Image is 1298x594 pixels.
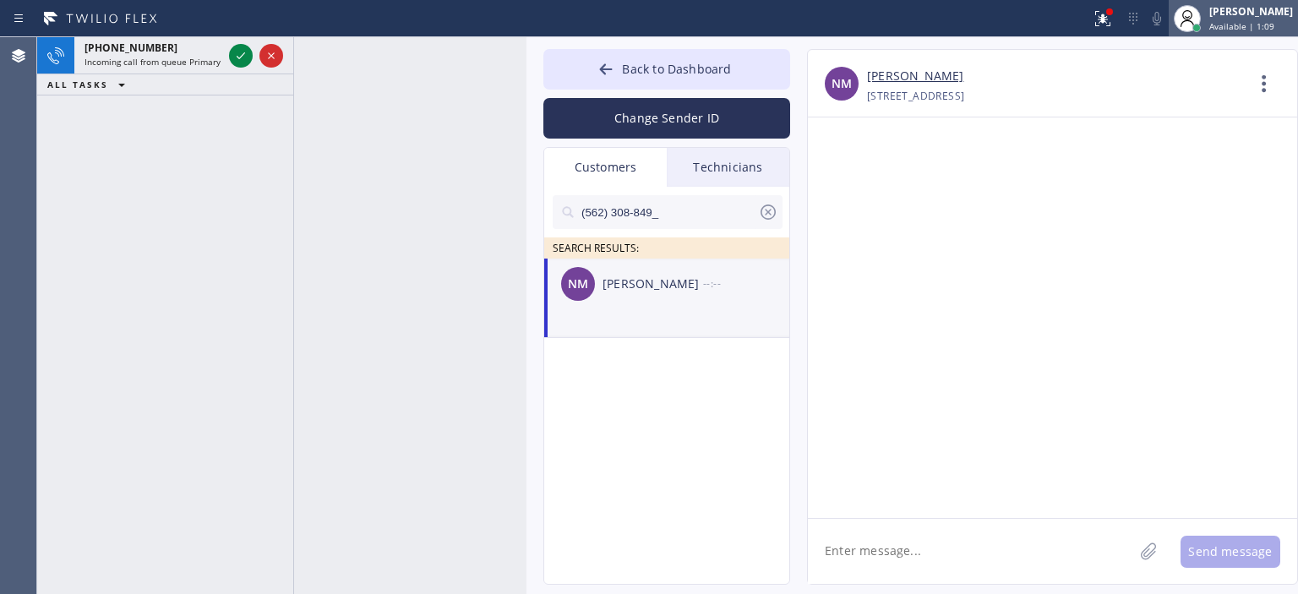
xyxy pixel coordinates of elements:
button: Accept [229,44,253,68]
span: Incoming call from queue Primary ADC [85,56,239,68]
div: [PERSON_NAME] [1209,4,1293,19]
div: [PERSON_NAME] [603,275,703,294]
span: NM [832,74,852,94]
div: Technicians [667,148,789,187]
button: Change Sender ID [543,98,790,139]
span: Available | 1:09 [1209,20,1274,32]
button: ALL TASKS [37,74,142,95]
button: Back to Dashboard [543,49,790,90]
span: NM [568,275,588,294]
div: --:-- [703,274,791,293]
input: Search [580,195,758,229]
button: Send message [1181,536,1280,568]
button: Mute [1145,7,1169,30]
span: [PHONE_NUMBER] [85,41,177,55]
a: [PERSON_NAME] [867,67,963,86]
span: SEARCH RESULTS: [553,241,639,255]
div: Customers [544,148,667,187]
div: [STREET_ADDRESS] [867,86,964,106]
button: Reject [259,44,283,68]
span: ALL TASKS [47,79,108,90]
span: Back to Dashboard [622,61,731,77]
